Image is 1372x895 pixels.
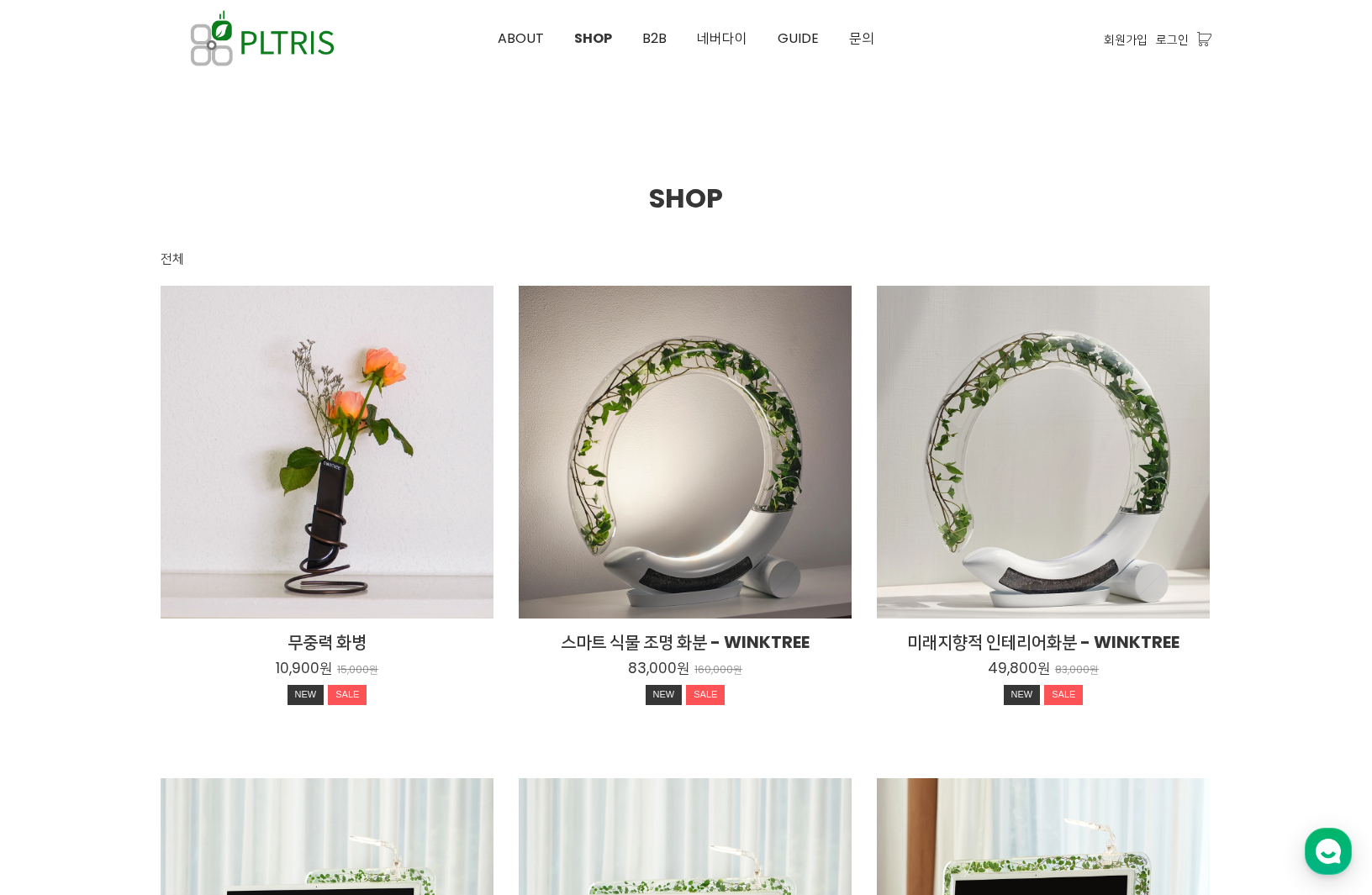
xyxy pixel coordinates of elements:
a: 미래지향적 인테리어화분 - WINKTREE 49,800원 83,000원 NEWSALE [877,630,1210,709]
h2: 무중력 화병 [161,630,493,654]
a: 스마트 식물 조명 화분 - WINKTREE 83,000원 160,000원 NEWSALE [519,630,852,709]
span: 문의 [849,29,874,48]
a: 회원가입 [1104,30,1148,49]
span: 네버다이 [697,29,747,48]
a: 무중력 화병 10,900원 15,000원 NEWSALE [161,630,493,709]
div: 전체 [161,249,184,269]
span: ABOUT [498,29,544,48]
div: NEW [288,685,325,705]
h2: 미래지향적 인테리어화분 - WINKTREE [877,630,1210,654]
div: NEW [646,685,683,705]
p: 83,000원 [1055,664,1099,677]
a: 네버다이 [682,1,763,76]
p: 160,000원 [694,664,742,677]
a: SHOP [559,1,627,76]
span: GUIDE [778,29,819,48]
a: B2B [627,1,682,76]
a: 문의 [834,1,889,76]
p: 83,000원 [628,659,689,677]
span: SHOP [649,179,723,217]
h2: 스마트 식물 조명 화분 - WINKTREE [519,630,852,654]
p: 49,800원 [988,659,1050,677]
a: GUIDE [763,1,834,76]
a: ABOUT [483,1,559,76]
div: SALE [1044,685,1083,705]
div: SALE [328,685,367,705]
span: SHOP [574,29,612,48]
p: 10,900원 [276,659,332,677]
div: SALE [686,685,725,705]
p: 15,000원 [337,664,378,677]
span: B2B [642,29,667,48]
a: 로그인 [1156,30,1189,49]
div: NEW [1004,685,1041,705]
